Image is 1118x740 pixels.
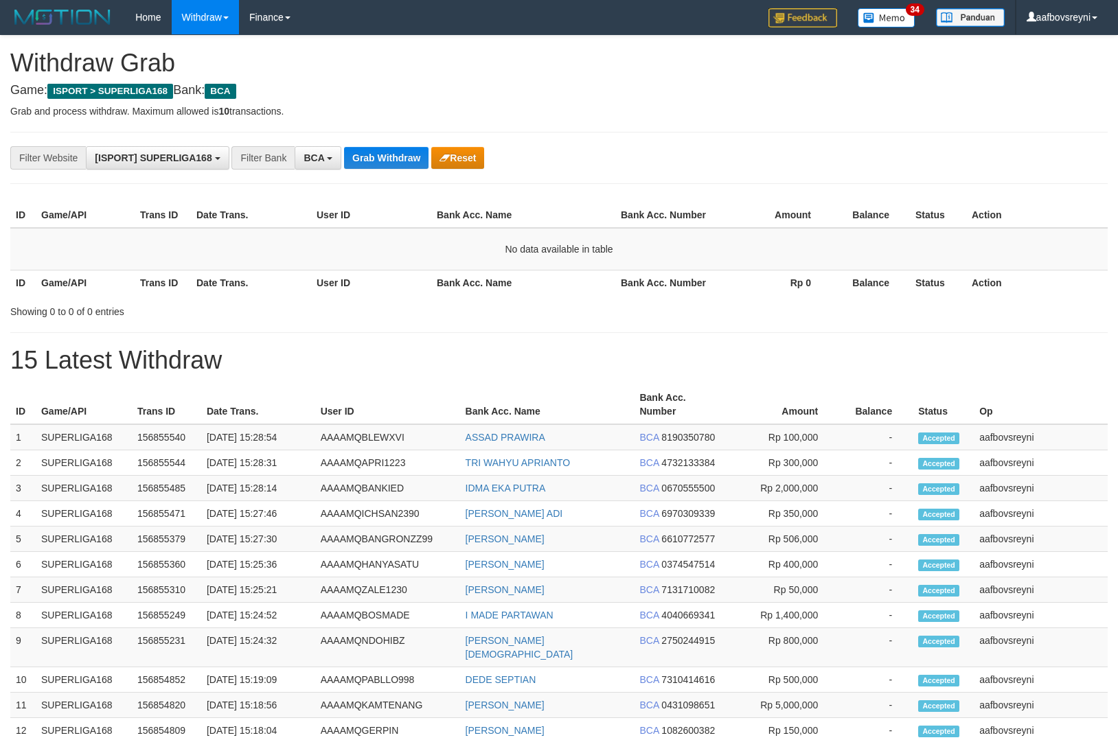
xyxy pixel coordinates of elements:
[466,699,545,710] a: [PERSON_NAME]
[10,628,36,667] td: 9
[36,270,135,295] th: Game/API
[634,385,727,424] th: Bank Acc. Number
[838,476,913,501] td: -
[36,476,132,501] td: SUPERLIGA168
[918,432,959,444] span: Accepted
[315,424,460,450] td: AAAAMQBLEWXVI
[838,501,913,527] td: -
[838,577,913,603] td: -
[315,628,460,667] td: AAAAMQNDOHIBZ
[727,385,838,424] th: Amount
[315,476,460,501] td: AAAAMQBANKIED
[36,603,132,628] td: SUPERLIGA168
[231,146,295,170] div: Filter Bank
[36,577,132,603] td: SUPERLIGA168
[47,84,173,99] span: ISPORT > SUPERLIGA168
[295,146,341,170] button: BCA
[10,450,36,476] td: 2
[466,635,573,660] a: [PERSON_NAME][DEMOGRAPHIC_DATA]
[201,552,315,577] td: [DATE] 15:25:36
[201,476,315,501] td: [DATE] 15:28:14
[918,509,959,520] span: Accepted
[10,552,36,577] td: 6
[974,603,1108,628] td: aafbovsreyni
[661,725,715,736] span: Copy 1082600382 to clipboard
[639,610,659,621] span: BCA
[918,726,959,737] span: Accepted
[974,527,1108,552] td: aafbovsreyni
[858,8,915,27] img: Button%20Memo.svg
[36,667,132,693] td: SUPERLIGA168
[10,577,36,603] td: 7
[311,270,431,295] th: User ID
[838,450,913,476] td: -
[466,483,546,494] a: IDMA EKA PUTRA
[10,104,1108,118] p: Grab and process withdraw. Maximum allowed is transactions.
[838,667,913,693] td: -
[910,270,966,295] th: Status
[918,675,959,686] span: Accepted
[191,203,311,228] th: Date Trans.
[714,203,832,228] th: Amount
[201,450,315,476] td: [DATE] 15:28:31
[36,628,132,667] td: SUPERLIGA168
[838,552,913,577] td: -
[10,667,36,693] td: 10
[10,270,36,295] th: ID
[918,636,959,647] span: Accepted
[201,527,315,552] td: [DATE] 15:27:30
[918,585,959,597] span: Accepted
[615,203,714,228] th: Bank Acc. Number
[832,203,910,228] th: Balance
[132,603,201,628] td: 156855249
[639,635,659,646] span: BCA
[466,533,545,544] a: [PERSON_NAME]
[10,347,1108,374] h1: 15 Latest Withdraw
[10,476,36,501] td: 3
[966,203,1108,228] th: Action
[832,270,910,295] th: Balance
[906,3,924,16] span: 34
[966,270,1108,295] th: Action
[466,584,545,595] a: [PERSON_NAME]
[974,577,1108,603] td: aafbovsreyni
[315,501,460,527] td: AAAAMQICHSAN2390
[201,628,315,667] td: [DATE] 15:24:32
[10,299,455,319] div: Showing 0 to 0 of 0 entries
[205,84,236,99] span: BCA
[315,667,460,693] td: AAAAMQPABLLO998
[466,610,554,621] a: I MADE PARTAWAN
[838,693,913,718] td: -
[727,450,838,476] td: Rp 300,000
[727,501,838,527] td: Rp 350,000
[132,693,201,718] td: 156854820
[36,527,132,552] td: SUPERLIGA168
[10,693,36,718] td: 11
[661,610,715,621] span: Copy 4040669341 to clipboard
[661,483,715,494] span: Copy 0670555500 to clipboard
[639,432,659,443] span: BCA
[661,457,715,468] span: Copy 4732133384 to clipboard
[36,450,132,476] td: SUPERLIGA168
[135,203,191,228] th: Trans ID
[132,476,201,501] td: 156855485
[10,385,36,424] th: ID
[727,552,838,577] td: Rp 400,000
[974,693,1108,718] td: aafbovsreyni
[838,603,913,628] td: -
[315,450,460,476] td: AAAAMQAPRI1223
[132,385,201,424] th: Trans ID
[10,7,115,27] img: MOTION_logo.png
[191,270,311,295] th: Date Trans.
[315,603,460,628] td: AAAAMQBOSMADE
[36,501,132,527] td: SUPERLIGA168
[974,476,1108,501] td: aafbovsreyni
[466,432,545,443] a: ASSAD PRAWIRA
[727,424,838,450] td: Rp 100,000
[201,667,315,693] td: [DATE] 15:19:09
[466,508,563,519] a: [PERSON_NAME] ADI
[95,152,212,163] span: [ISPORT] SUPERLIGA168
[936,8,1005,27] img: panduan.png
[639,725,659,736] span: BCA
[639,584,659,595] span: BCA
